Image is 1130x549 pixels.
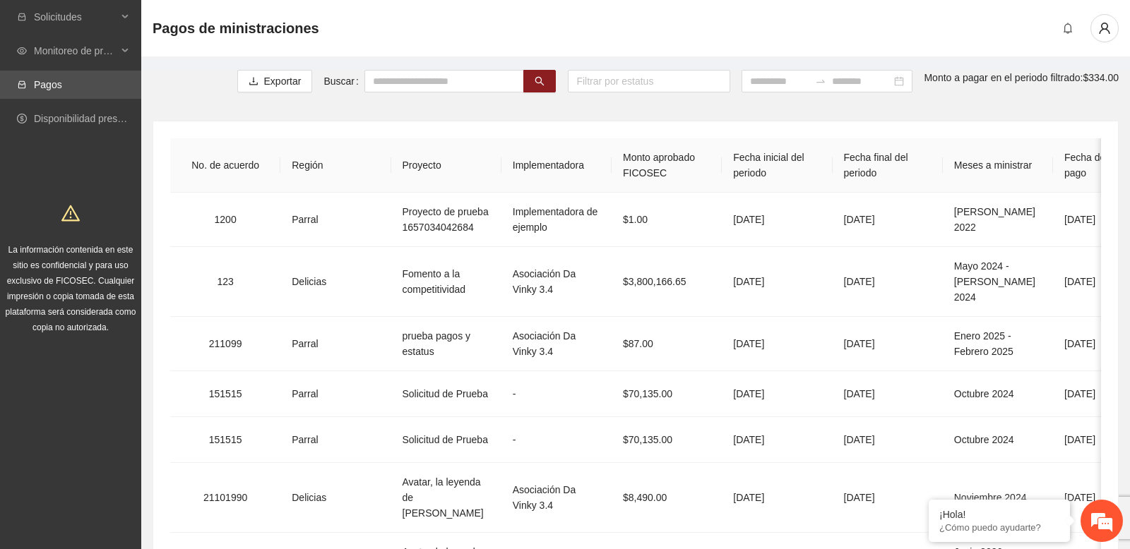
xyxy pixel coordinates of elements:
td: prueba pagos y estatus [391,317,501,371]
span: Monitoreo de proyectos [34,37,117,65]
td: [DATE] [722,193,832,247]
td: $70,135.00 [612,371,722,417]
a: Pagos [34,79,62,90]
th: Monto aprobado FICOSEC [612,138,722,193]
td: Noviembre 2024 [943,463,1053,533]
th: Implementadora [501,138,612,193]
th: Fecha final del periodo [833,138,943,193]
td: [DATE] [833,417,943,463]
td: Solicitud de Prueba [391,371,501,417]
td: $70,135.00 [612,417,722,463]
td: Proyecto de prueba 1657034042684 [391,193,501,247]
td: [DATE] [833,317,943,371]
td: Parral [280,193,391,247]
td: 211099 [170,317,280,371]
div: ¡Hola! [939,509,1059,520]
td: $3,800,166.65 [612,247,722,317]
span: warning [61,204,80,222]
span: La información contenida en este sitio es confidencial y para uso exclusivo de FICOSEC. Cualquier... [6,245,136,332]
td: 1200 [170,193,280,247]
td: 21101990 [170,463,280,533]
td: Asociación Da Vinky 3.4 [501,463,612,533]
span: bell [1057,23,1078,34]
button: bell [1057,17,1079,40]
td: Implementadora de ejemplo [501,193,612,247]
span: Exportar [264,73,302,89]
a: Disponibilidad presupuestal [34,113,155,124]
td: [DATE] [833,193,943,247]
td: $87.00 [612,317,722,371]
button: user [1090,14,1119,42]
span: to [815,76,826,87]
td: [DATE] [833,247,943,317]
td: 151515 [170,371,280,417]
span: Pagos de ministraciones [153,17,319,40]
td: Asociación Da Vinky 3.4 [501,317,612,371]
p: ¿Cómo puedo ayudarte? [939,522,1059,533]
td: 151515 [170,417,280,463]
th: Fecha inicial del periodo [722,138,832,193]
label: Buscar [323,70,364,92]
span: swap-right [815,76,826,87]
td: Delicias [280,463,391,533]
td: Parral [280,317,391,371]
button: downloadExportar [237,70,313,92]
td: [PERSON_NAME] 2022 [943,193,1053,247]
td: Parral [280,417,391,463]
button: search [523,70,556,92]
th: Región [280,138,391,193]
td: 123 [170,247,280,317]
td: [DATE] [722,317,832,371]
td: Enero 2025 - Febrero 2025 [943,317,1053,371]
td: Delicias [280,247,391,317]
td: [DATE] [722,247,832,317]
td: [DATE] [722,371,832,417]
td: Octubre 2024 [943,371,1053,417]
td: - [501,371,612,417]
td: Octubre 2024 [943,417,1053,463]
td: Asociación Da Vinky 3.4 [501,247,612,317]
th: No. de acuerdo [170,138,280,193]
td: Parral [280,371,391,417]
td: [DATE] [833,463,943,533]
td: Fomento a la competitividad [391,247,501,317]
td: Avatar, la leyenda de [PERSON_NAME] [391,463,501,533]
th: Proyecto [391,138,501,193]
span: eye [17,46,27,56]
td: Mayo 2024 - [PERSON_NAME] 2024 [943,247,1053,317]
td: - [501,417,612,463]
span: user [1091,22,1118,35]
td: Solicitud de Prueba [391,417,501,463]
td: [DATE] [722,417,832,463]
span: Solicitudes [34,3,117,31]
td: $8,490.00 [612,463,722,533]
span: inbox [17,12,27,22]
span: download [249,76,258,88]
td: $1.00 [612,193,722,247]
span: search [535,76,545,88]
td: [DATE] [833,371,943,417]
span: Monto a pagar en el periodo filtrado: $334.00 [924,72,1119,83]
td: [DATE] [722,463,832,533]
th: Meses a ministrar [943,138,1053,193]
